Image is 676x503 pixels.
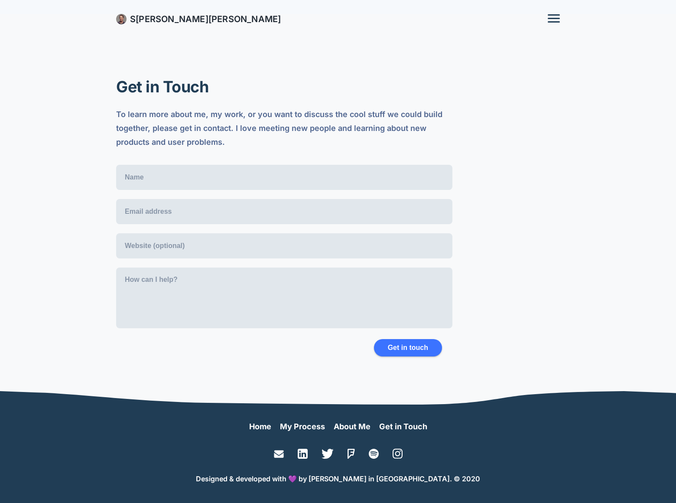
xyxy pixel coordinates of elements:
a: About Me [334,422,370,431]
input: Email address [116,199,452,224]
img: Email Icon [274,450,284,458]
span: S [PERSON_NAME] [130,14,281,24]
button: website menu [548,14,560,24]
a: S[PERSON_NAME][PERSON_NAME] [130,14,281,24]
img: icon_foursquare.svg [348,449,355,459]
a: Get in Touch [379,422,427,431]
img: icon_instagram.svg [393,448,403,459]
img: icon_twitter.svg [322,449,334,459]
span: [PERSON_NAME] [136,14,208,24]
input: Website (optional) [116,233,452,258]
h1: Get in Touch [116,76,449,97]
img: avatar-shaun.jpg [116,14,127,24]
p: Designed & developed with 💜 by [PERSON_NAME] in [GEOGRAPHIC_DATA]. © 2020 [116,472,560,486]
input: Name [116,165,452,190]
p: To learn more about me, my work, or you want to discuss the cool stuff we could build together, p... [116,108,449,149]
a: Home [249,422,271,431]
button: Get in touch [374,339,442,356]
img: LinkedIn Icon [298,449,308,459]
a: My Process [280,422,325,431]
img: icon_spotify.svg [369,449,379,459]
